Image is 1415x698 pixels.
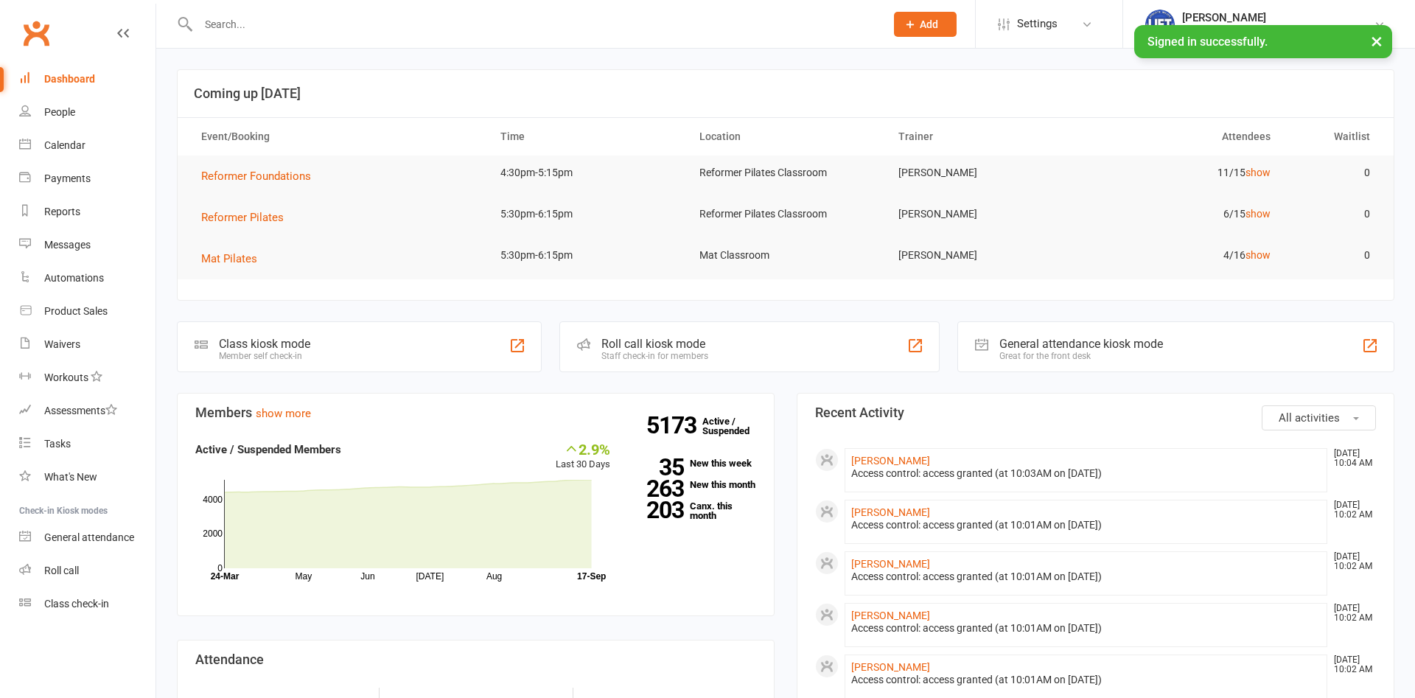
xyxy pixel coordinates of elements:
span: Signed in successfully. [1147,35,1268,49]
h3: Recent Activity [815,405,1376,420]
button: Reformer Pilates [201,209,294,226]
div: Member self check-in [219,351,310,361]
span: Mat Pilates [201,252,257,265]
div: General attendance [44,531,134,543]
th: Trainer [885,118,1084,156]
a: [PERSON_NAME] [851,558,930,570]
a: Roll call [19,554,156,587]
strong: 203 [632,499,684,521]
span: Add [920,18,938,30]
div: Reports [44,206,80,217]
td: 0 [1284,156,1383,190]
time: [DATE] 10:02 AM [1327,604,1375,623]
a: 263New this month [632,480,756,489]
td: 6/15 [1084,197,1283,231]
td: 4/16 [1084,238,1283,273]
div: Roll call [44,565,79,576]
a: Product Sales [19,295,156,328]
a: What's New [19,461,156,494]
a: Workouts [19,361,156,394]
time: [DATE] 10:04 AM [1327,449,1375,468]
td: 4:30pm-5:15pm [487,156,686,190]
h3: Attendance [195,652,756,667]
a: 5173Active / Suspended [702,405,767,447]
td: 0 [1284,197,1383,231]
strong: 35 [632,456,684,478]
span: All activities [1279,411,1340,425]
td: [PERSON_NAME] [885,156,1084,190]
th: Location [686,118,885,156]
a: show [1245,208,1271,220]
div: General attendance kiosk mode [999,337,1163,351]
div: Last 30 Days [556,441,610,472]
a: [PERSON_NAME] [851,455,930,467]
div: Assessments [44,405,117,416]
button: Mat Pilates [201,250,268,268]
td: Reformer Pilates Classroom [686,156,885,190]
td: 11/15 [1084,156,1283,190]
a: People [19,96,156,129]
button: Add [894,12,957,37]
input: Search... [194,14,875,35]
div: Launceston Institute Of Fitness & Training [1182,24,1374,38]
div: Roll call kiosk mode [601,337,708,351]
h3: Coming up [DATE] [194,86,1377,101]
div: Automations [44,272,104,284]
a: Waivers [19,328,156,361]
button: Reformer Foundations [201,167,321,185]
div: Access control: access granted (at 10:01AM on [DATE]) [851,622,1321,635]
td: Reformer Pilates Classroom [686,197,885,231]
a: [PERSON_NAME] [851,610,930,621]
div: 2.9% [556,441,610,457]
div: Class kiosk mode [219,337,310,351]
div: Payments [44,172,91,184]
a: show [1245,167,1271,178]
div: Staff check-in for members [601,351,708,361]
button: × [1363,25,1390,57]
th: Event/Booking [188,118,487,156]
th: Attendees [1084,118,1283,156]
a: 35New this week [632,458,756,468]
time: [DATE] 10:02 AM [1327,500,1375,520]
time: [DATE] 10:02 AM [1327,655,1375,674]
a: Class kiosk mode [19,587,156,621]
div: Access control: access granted (at 10:03AM on [DATE]) [851,467,1321,480]
span: Reformer Foundations [201,170,311,183]
button: All activities [1262,405,1376,430]
a: Automations [19,262,156,295]
h3: Members [195,405,756,420]
a: show [1245,249,1271,261]
a: Clubworx [18,15,55,52]
div: Access control: access granted (at 10:01AM on [DATE]) [851,519,1321,531]
div: Product Sales [44,305,108,317]
a: Calendar [19,129,156,162]
div: People [44,106,75,118]
div: Waivers [44,338,80,350]
a: Messages [19,228,156,262]
a: Reports [19,195,156,228]
a: [PERSON_NAME] [851,661,930,673]
span: Settings [1017,7,1058,41]
span: Reformer Pilates [201,211,284,224]
div: Class check-in [44,598,109,610]
div: Access control: access granted (at 10:01AM on [DATE]) [851,674,1321,686]
div: Access control: access granted (at 10:01AM on [DATE]) [851,570,1321,583]
div: Calendar [44,139,85,151]
a: 203Canx. this month [632,501,756,520]
td: 0 [1284,238,1383,273]
a: [PERSON_NAME] [851,506,930,518]
td: [PERSON_NAME] [885,238,1084,273]
a: General attendance kiosk mode [19,521,156,554]
div: What's New [44,471,97,483]
img: thumb_image1711312309.png [1145,10,1175,39]
div: Great for the front desk [999,351,1163,361]
th: Waitlist [1284,118,1383,156]
a: Assessments [19,394,156,427]
time: [DATE] 10:02 AM [1327,552,1375,571]
a: Payments [19,162,156,195]
a: Dashboard [19,63,156,96]
div: Tasks [44,438,71,450]
strong: 263 [632,478,684,500]
div: Workouts [44,371,88,383]
td: [PERSON_NAME] [885,197,1084,231]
